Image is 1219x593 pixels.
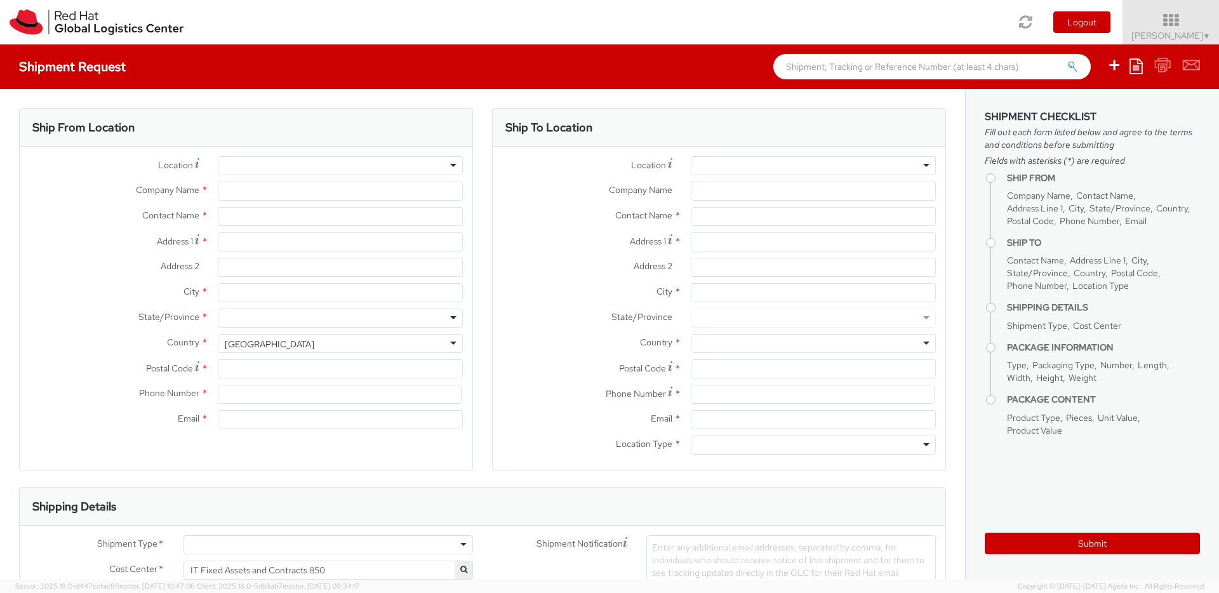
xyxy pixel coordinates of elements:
span: Number [1100,359,1132,371]
h4: Package Content [1007,395,1200,404]
span: Location Type [616,438,672,450]
span: Weight [1069,372,1096,383]
span: Width [1007,372,1030,383]
div: [GEOGRAPHIC_DATA] [225,338,314,350]
span: Shipment Type [1007,320,1067,331]
span: Postal Code [1007,215,1054,227]
img: rh-logistics-00dfa346123c4ec078e1.svg [10,10,183,35]
button: Logout [1053,11,1110,33]
span: Contact Name [142,210,199,221]
h3: Ship From Location [32,121,135,134]
span: City [1069,203,1084,214]
span: Email [651,413,672,424]
span: Country [167,336,199,348]
span: IT Fixed Assets and Contracts 850 [183,561,473,580]
span: [PERSON_NAME] [1131,30,1211,41]
h4: Ship To [1007,238,1200,248]
span: Location Type [1072,280,1129,291]
h4: Ship From [1007,173,1200,183]
h4: Shipment Request [19,60,126,74]
span: Shipment Notification [536,537,623,550]
span: Email [1125,215,1147,227]
span: State/Province [1007,267,1068,279]
span: Address 1 [157,236,193,247]
span: Company Name [1007,190,1070,201]
span: City [1131,255,1147,266]
span: Contact Name [615,210,672,221]
span: State/Province [138,311,199,323]
span: State/Province [1089,203,1150,214]
span: Pieces [1066,412,1092,423]
span: Type [1007,359,1027,371]
span: Server: 2025.19.0-d447cefac8f [15,582,195,590]
span: Location [631,159,666,171]
h3: Shipment Checklist [985,111,1200,123]
span: Copyright © [DATE]-[DATE] Agistix Inc., All Rights Reserved [1018,582,1204,592]
span: master, [DATE] 09:34:17 [283,582,360,590]
span: ▼ [1203,31,1211,41]
span: Cost Center [109,563,157,577]
span: Fill out each form listed below and agree to the terms and conditions before submitting [985,126,1200,151]
span: Fields with asterisks (*) are required [985,154,1200,167]
h3: Shipping Details [32,500,116,513]
span: Phone Number [1007,280,1067,291]
span: Unit Value [1098,412,1138,423]
span: Country [640,336,672,348]
span: Contact Name [1007,255,1064,266]
span: Address Line 1 [1070,255,1126,266]
span: Address 2 [634,260,672,272]
span: Length [1138,359,1167,371]
span: Cost Center [1073,320,1121,331]
span: Enter any additional email addresses, separated by comma, for individuals who should receive noti... [652,542,924,591]
span: Contact Name [1076,190,1133,201]
span: Packaging Type [1032,359,1095,371]
span: Phone Number [606,388,666,399]
span: Postal Code [1111,267,1158,279]
span: Client: 2025.18.0-5db8ab7 [197,582,360,590]
h4: Package Information [1007,343,1200,352]
span: IT Fixed Assets and Contracts 850 [190,564,466,576]
span: Postal Code [146,363,193,374]
span: Address 2 [161,260,199,272]
span: Company Name [136,184,199,196]
span: Country [1074,267,1105,279]
span: City [183,286,199,297]
button: Submit [985,533,1200,554]
span: Location [158,159,193,171]
h3: Ship To Location [505,121,592,134]
span: State/Province [611,311,672,323]
span: Address Line 1 [1007,203,1063,214]
span: Country [1156,203,1188,214]
span: Address 1 [630,236,666,247]
span: Shipment Type [97,537,157,552]
span: Postal Code [619,363,666,374]
span: Product Type [1007,412,1060,423]
span: Company Name [609,184,672,196]
span: Product Value [1007,425,1062,436]
span: Phone Number [1060,215,1119,227]
span: master, [DATE] 10:47:06 [117,582,195,590]
span: Height [1036,372,1063,383]
span: Phone Number [139,387,199,399]
span: Email [178,413,199,424]
input: Shipment, Tracking or Reference Number (at least 4 chars) [773,54,1091,79]
span: City [656,286,672,297]
h4: Shipping Details [1007,303,1200,312]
